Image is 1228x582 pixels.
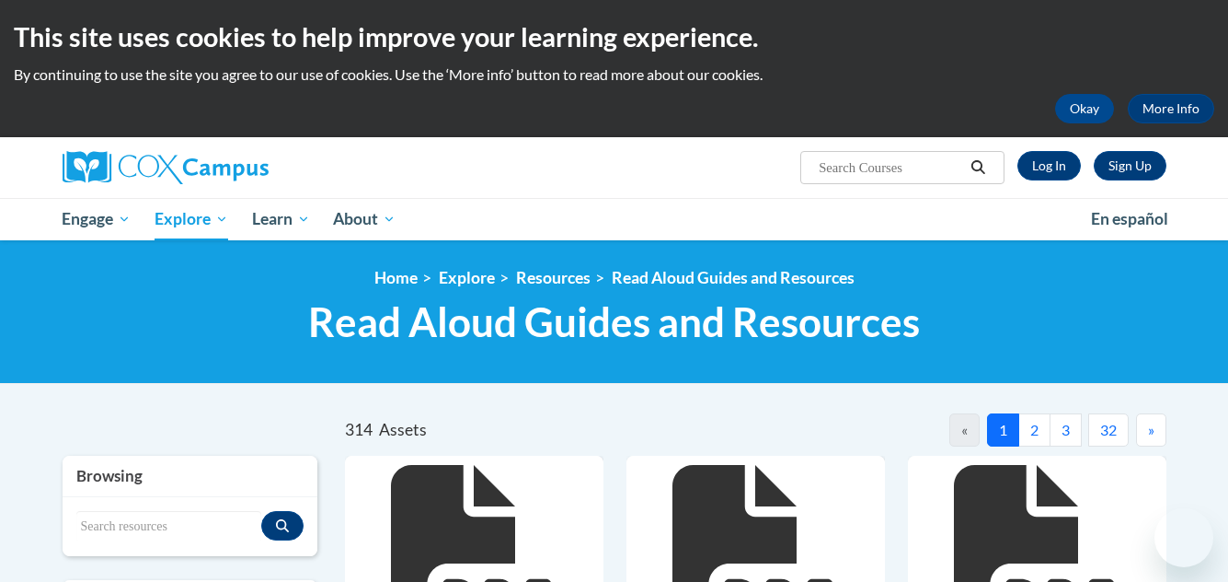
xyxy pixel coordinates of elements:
[308,297,920,346] span: Read Aloud Guides and Resources
[76,511,262,542] input: Search resources
[987,413,1019,447] button: 1
[240,198,322,240] a: Learn
[1055,94,1114,123] button: Okay
[35,198,1194,240] div: Main menu
[252,208,310,230] span: Learn
[1136,413,1166,447] button: Next
[379,420,427,439] span: Assets
[14,18,1214,55] h2: This site uses cookies to help improve your learning experience.
[755,413,1165,447] nav: Pagination Navigation
[63,151,412,184] a: Cox Campus
[1094,151,1166,180] a: Register
[374,268,418,287] a: Home
[516,268,591,287] a: Resources
[321,198,407,240] a: About
[964,157,992,179] button: Search
[76,465,304,487] h3: Browsing
[63,151,269,184] img: Cox Campus
[143,198,240,240] a: Explore
[1091,209,1168,228] span: En español
[1154,508,1213,567] iframe: Button to launch messaging window
[14,64,1214,85] p: By continuing to use the site you agree to our use of cookies. Use the ‘More info’ button to read...
[817,157,964,179] input: Search Courses
[51,198,143,240] a: Engage
[612,268,855,287] a: Read Aloud Guides and Resources
[1050,413,1082,447] button: 3
[261,511,304,541] button: Search resources
[1088,413,1129,447] button: 32
[62,208,131,230] span: Engage
[1017,151,1081,180] a: Log In
[333,208,396,230] span: About
[439,268,495,287] a: Explore
[345,420,373,439] span: 314
[1079,200,1180,239] a: En español
[1128,94,1214,123] a: More Info
[1018,413,1050,447] button: 2
[1148,421,1154,438] span: »
[155,208,228,230] span: Explore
